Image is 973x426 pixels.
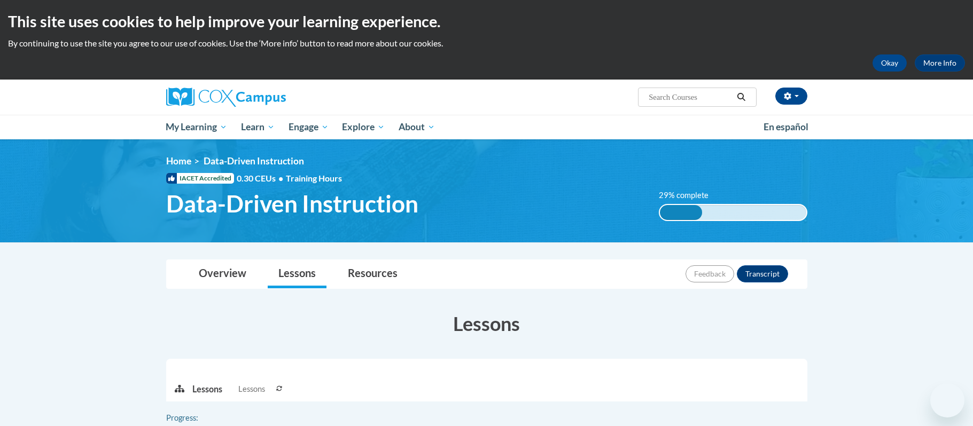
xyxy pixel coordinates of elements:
[166,310,807,337] h3: Lessons
[775,88,807,105] button: Account Settings
[241,121,275,133] span: Learn
[268,260,326,288] a: Lessons
[166,155,191,167] a: Home
[930,383,964,417] iframe: Button to launch messaging window
[166,121,227,133] span: My Learning
[166,190,418,218] span: Data-Driven Instruction
[764,121,808,132] span: En español
[335,115,392,139] a: Explore
[873,54,907,72] button: Okay
[686,265,734,282] button: Feedback
[166,412,228,424] label: Progress:
[204,155,304,167] span: Data-Driven Instruction
[166,88,286,107] img: Cox Campus
[392,115,442,139] a: About
[159,115,235,139] a: My Learning
[399,121,435,133] span: About
[660,205,702,220] div: 29% complete
[188,260,257,288] a: Overview
[8,11,965,32] h2: This site uses cookies to help improve your learning experience.
[342,121,385,133] span: Explore
[234,115,282,139] a: Learn
[166,88,369,107] a: Cox Campus
[289,121,329,133] span: Engage
[286,173,342,183] span: Training Hours
[282,115,336,139] a: Engage
[915,54,965,72] a: More Info
[150,115,823,139] div: Main menu
[8,37,965,49] p: By continuing to use the site you agree to our use of cookies. Use the ‘More info’ button to read...
[659,190,720,201] label: 29% complete
[733,91,749,104] button: Search
[337,260,408,288] a: Resources
[737,265,788,282] button: Transcript
[757,116,815,138] a: En español
[278,173,283,183] span: •
[192,383,222,395] p: Lessons
[166,173,234,184] span: IACET Accredited
[238,383,265,395] span: Lessons
[648,91,733,104] input: Search Courses
[237,172,286,184] span: 0.30 CEUs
